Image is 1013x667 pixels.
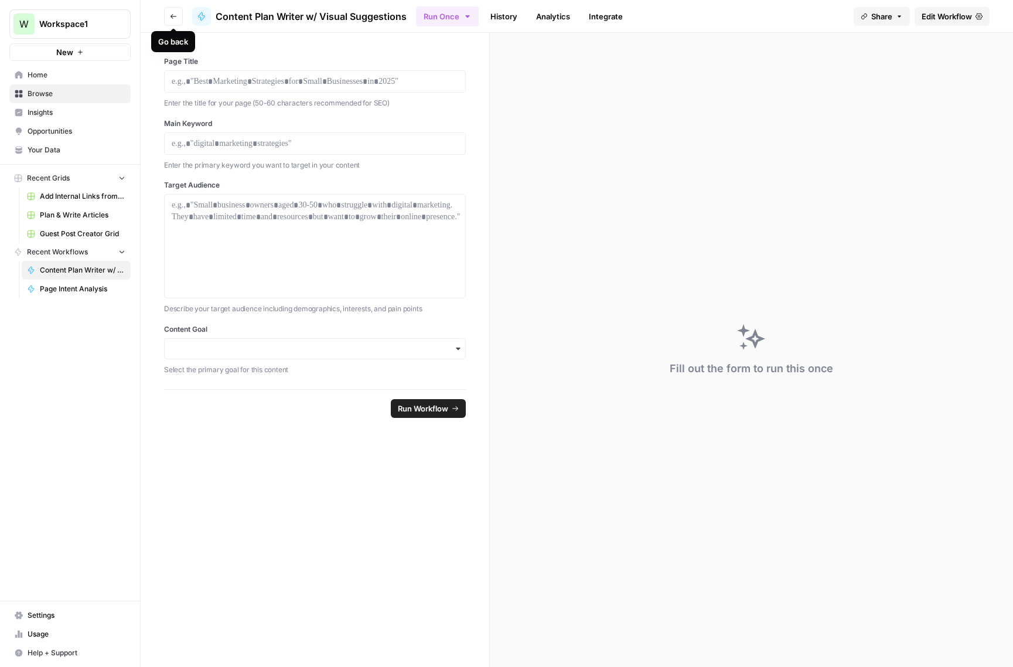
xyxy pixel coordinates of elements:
[529,7,577,26] a: Analytics
[9,43,131,61] button: New
[22,224,131,243] a: Guest Post Creator Grid
[9,141,131,159] a: Your Data
[28,70,125,80] span: Home
[9,122,131,141] a: Opportunities
[922,11,972,22] span: Edit Workflow
[28,629,125,639] span: Usage
[19,17,29,31] span: W
[40,265,125,275] span: Content Plan Writer w/ Visual Suggestions
[915,7,990,26] a: Edit Workflow
[398,403,448,414] span: Run Workflow
[40,229,125,239] span: Guest Post Creator Grid
[670,360,833,377] div: Fill out the form to run this once
[164,364,466,376] p: Select the primary goal for this content
[28,610,125,621] span: Settings
[391,399,466,418] button: Run Workflow
[854,7,910,26] button: Share
[164,56,466,67] label: Page Title
[22,280,131,298] a: Page Intent Analysis
[28,145,125,155] span: Your Data
[27,247,88,257] span: Recent Workflows
[28,126,125,137] span: Opportunities
[871,11,892,22] span: Share
[164,118,466,129] label: Main Keyword
[192,7,407,26] a: Content Plan Writer w/ Visual Suggestions
[483,7,524,26] a: History
[40,191,125,202] span: Add Internal Links from Knowledge Base
[216,9,407,23] span: Content Plan Writer w/ Visual Suggestions
[416,6,479,26] button: Run Once
[9,243,131,261] button: Recent Workflows
[40,284,125,294] span: Page Intent Analysis
[9,66,131,84] a: Home
[22,187,131,206] a: Add Internal Links from Knowledge Base
[28,89,125,99] span: Browse
[9,103,131,122] a: Insights
[28,648,125,658] span: Help + Support
[164,97,466,109] p: Enter the title for your page (50-60 characters recommended for SEO)
[158,36,188,47] div: Go back
[22,206,131,224] a: Plan & Write Articles
[39,18,110,30] span: Workspace1
[40,210,125,220] span: Plan & Write Articles
[9,84,131,103] a: Browse
[28,107,125,118] span: Insights
[164,303,466,315] p: Describe your target audience including demographics, interests, and pain points
[27,173,70,183] span: Recent Grids
[56,46,73,58] span: New
[9,625,131,644] a: Usage
[9,169,131,187] button: Recent Grids
[9,644,131,662] button: Help + Support
[9,9,131,39] button: Workspace: Workspace1
[164,180,466,190] label: Target Audience
[164,324,466,335] label: Content Goal
[164,159,466,171] p: Enter the primary keyword you want to target in your content
[22,261,131,280] a: Content Plan Writer w/ Visual Suggestions
[9,606,131,625] a: Settings
[582,7,630,26] a: Integrate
